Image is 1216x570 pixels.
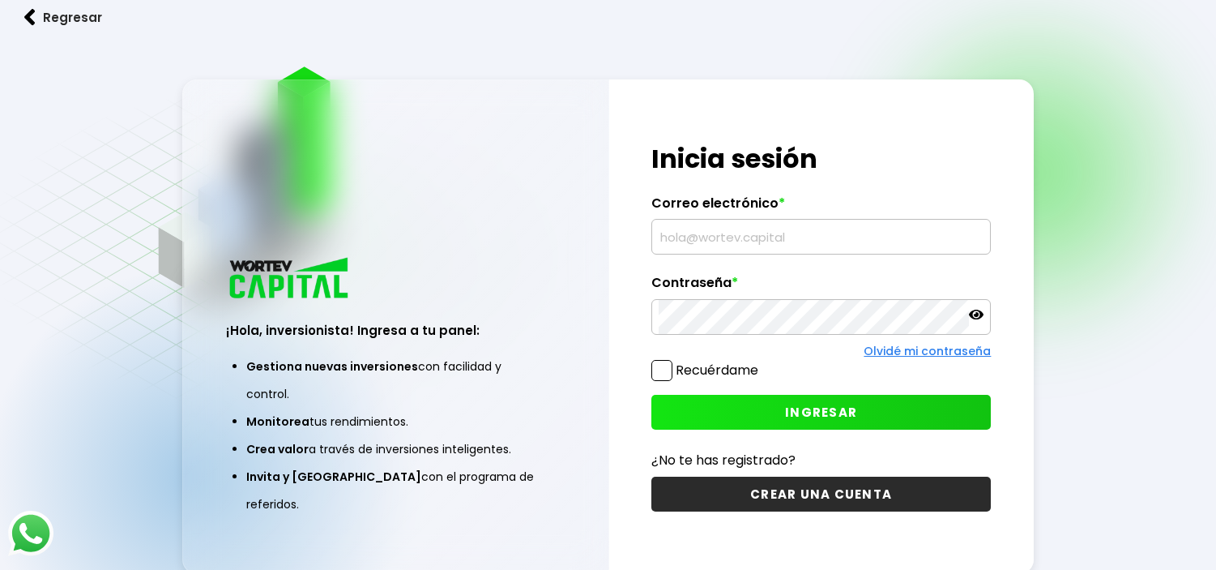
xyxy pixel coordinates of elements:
label: Contraseña [651,275,991,299]
h3: ¡Hola, inversionista! Ingresa a tu panel: [226,321,566,340]
li: tus rendimientos. [246,408,546,435]
a: ¿No te has registrado?CREAR UNA CUENTA [651,450,991,512]
li: a través de inversiones inteligentes. [246,435,546,463]
li: con facilidad y control. [246,353,546,408]
img: flecha izquierda [24,9,36,26]
span: Gestiona nuevas inversiones [246,358,418,375]
button: INGRESAR [651,395,991,430]
span: INGRESAR [785,404,857,421]
label: Correo electrónico [651,195,991,220]
img: logos_whatsapp-icon.242b2217.svg [8,511,53,556]
span: Monitorea [246,414,309,430]
button: CREAR UNA CUENTA [651,477,991,512]
span: Crea valor [246,441,309,457]
a: Olvidé mi contraseña [864,343,991,359]
h1: Inicia sesión [651,139,991,178]
img: logo_wortev_capital [226,255,354,303]
input: hola@wortev.capital [659,220,983,254]
span: Invita y [GEOGRAPHIC_DATA] [246,469,421,485]
li: con el programa de referidos. [246,463,546,518]
label: Recuérdame [676,361,758,379]
p: ¿No te has registrado? [651,450,991,470]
